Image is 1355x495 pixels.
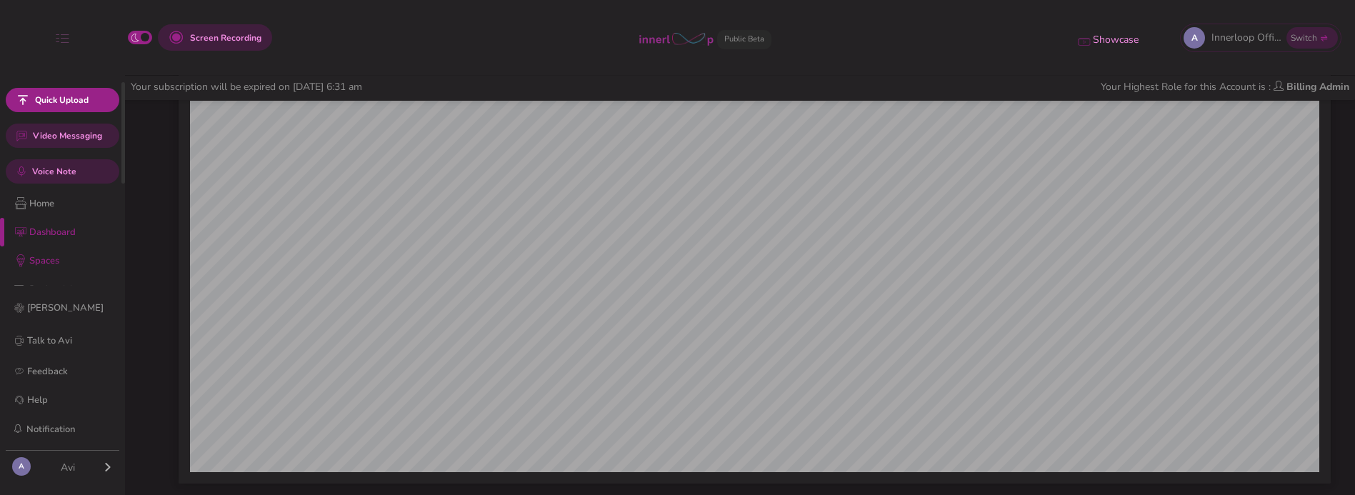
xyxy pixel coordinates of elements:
p: Dashboard [29,225,118,240]
button: Switch [1286,27,1338,49]
span: Innerloop Official [1211,30,1283,45]
span: Switch [1291,32,1317,44]
button: Screen Recording [158,24,272,51]
p: [PERSON_NAME] [27,301,104,316]
div: Avi [32,460,103,475]
div: Your Highest Role for this Account is : [1095,79,1355,94]
button: Quick Upload [6,88,119,112]
div: A [1184,27,1205,49]
a: [PERSON_NAME] [11,297,114,319]
p: Help [27,393,48,408]
div: Your subscription will be expired on [DATE] 6:31 am [125,79,368,94]
span: Quick Upload [35,94,89,106]
button: Notification [11,420,76,439]
button: Video Messaging [6,124,119,148]
p: Talk to Avi [27,334,72,349]
p: Review Inbox [29,282,118,297]
button: Voice Note [6,159,119,184]
p: Showcase [1093,33,1139,48]
a: Talk to Avi [11,330,114,351]
p: Feedback [27,364,68,379]
img: showcase icon [1077,31,1091,46]
a: Feedback [11,363,114,380]
b: Billing Admin [1286,80,1349,94]
span: Voice Note [32,165,76,178]
span: Video Messaging [33,129,102,142]
p: Notification [26,422,75,437]
p: Home [29,196,118,211]
a: Help [11,391,114,409]
button: AAvi [11,456,114,476]
p: Spaces [29,254,118,269]
div: A [12,457,31,476]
